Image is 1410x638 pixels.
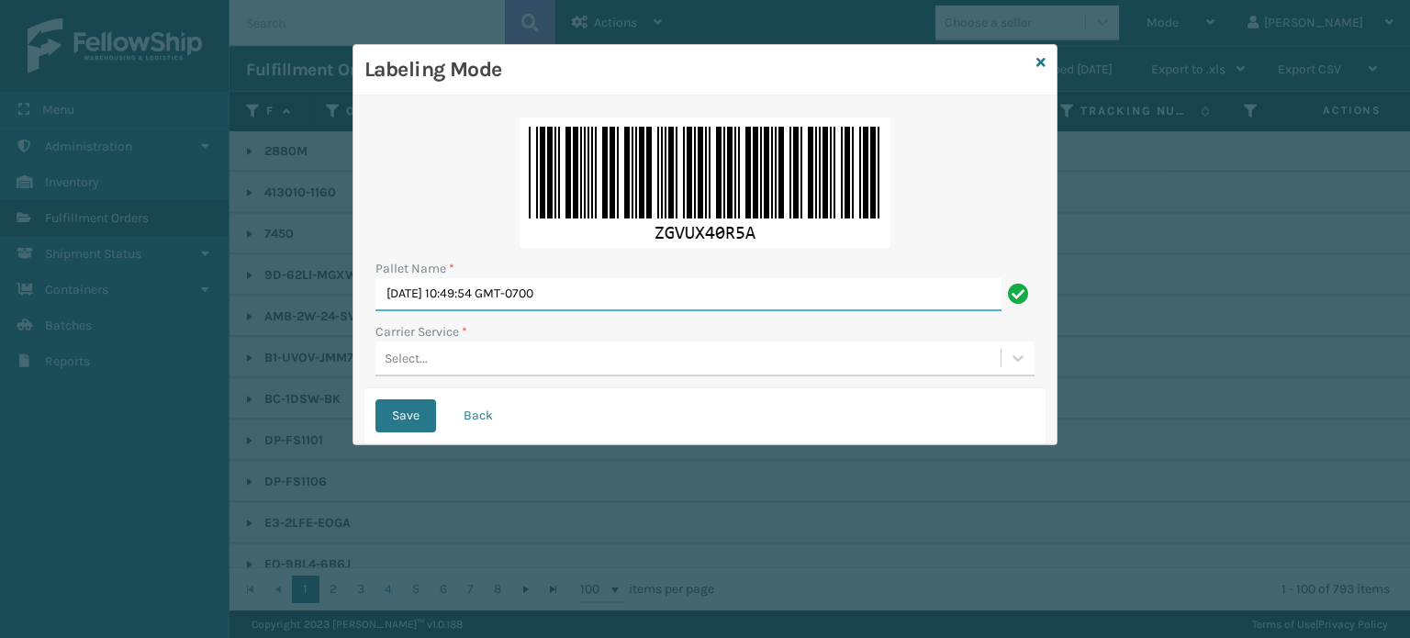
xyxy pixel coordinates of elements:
[375,322,467,341] label: Carrier Service
[520,118,890,248] img: kGnT5U3UNuynb4bgjAwESysjYR66CCBABItA4AiSUxreAEyACRIAIjAwESCgjYx+5CiJABIhA4wiQUBrfAk6ACBABIjAyECCh...
[385,349,428,368] div: Select...
[447,399,509,432] button: Back
[364,56,1029,84] h3: Labeling Mode
[375,259,454,278] label: Pallet Name
[375,399,436,432] button: Save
